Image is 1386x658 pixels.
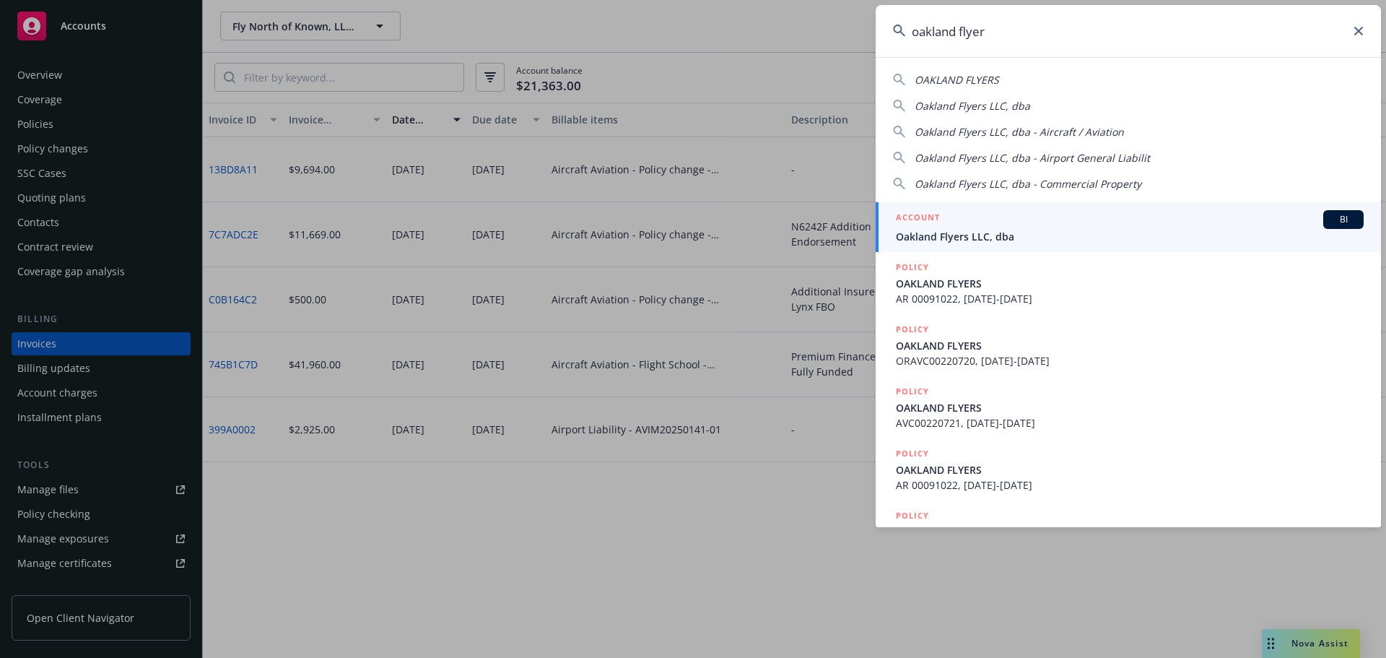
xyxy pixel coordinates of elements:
h5: POLICY [896,260,929,274]
span: OAKLAND FLYERS [896,338,1364,353]
a: POLICYOAKLAND FLYERSAR 00091022, [DATE]-[DATE] [876,438,1381,501]
a: POLICYOAKLAND FLYERSAVC00220721, [DATE]-[DATE] [876,376,1381,438]
a: POLICYOAKLAND FLYERSORAVC00220720, [DATE]-[DATE] [876,314,1381,376]
a: POLICYOAKLAND FLYERSAR 00091022, [DATE]-[DATE] [876,252,1381,314]
h5: POLICY [896,508,929,523]
h5: POLICY [896,384,929,399]
span: Oakland Flyers LLC, dba - Airport General Liabilit [915,151,1150,165]
h5: POLICY [896,322,929,337]
h5: POLICY [896,446,929,461]
input: Search... [876,5,1381,57]
span: AVC00220721, [DATE]-[DATE] [896,415,1364,430]
a: POLICYOakland Flyers LLC, dba - Aircraft / Aviation [876,501,1381,563]
span: Oakland Flyers LLC, dba [896,229,1364,244]
span: BI [1329,213,1358,226]
span: Oakland Flyers LLC, dba - Aircraft / Aviation [915,125,1124,139]
span: OAKLAND FLYERS [896,400,1364,415]
h5: ACCOUNT [896,210,940,228]
span: AR 00091022, [DATE]-[DATE] [896,477,1364,493]
span: Oakland Flyers LLC, dba [915,99,1030,113]
span: OAKLAND FLYERS [896,276,1364,291]
span: AR 00091022, [DATE]-[DATE] [896,291,1364,306]
span: OAKLAND FLYERS [896,462,1364,477]
span: Oakland Flyers LLC, dba - Aircraft / Aviation [896,524,1364,540]
span: OAKLAND FLYERS [915,73,999,87]
a: ACCOUNTBIOakland Flyers LLC, dba [876,202,1381,252]
span: Oakland Flyers LLC, dba - Commercial Property [915,177,1141,191]
span: ORAVC00220720, [DATE]-[DATE] [896,353,1364,368]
